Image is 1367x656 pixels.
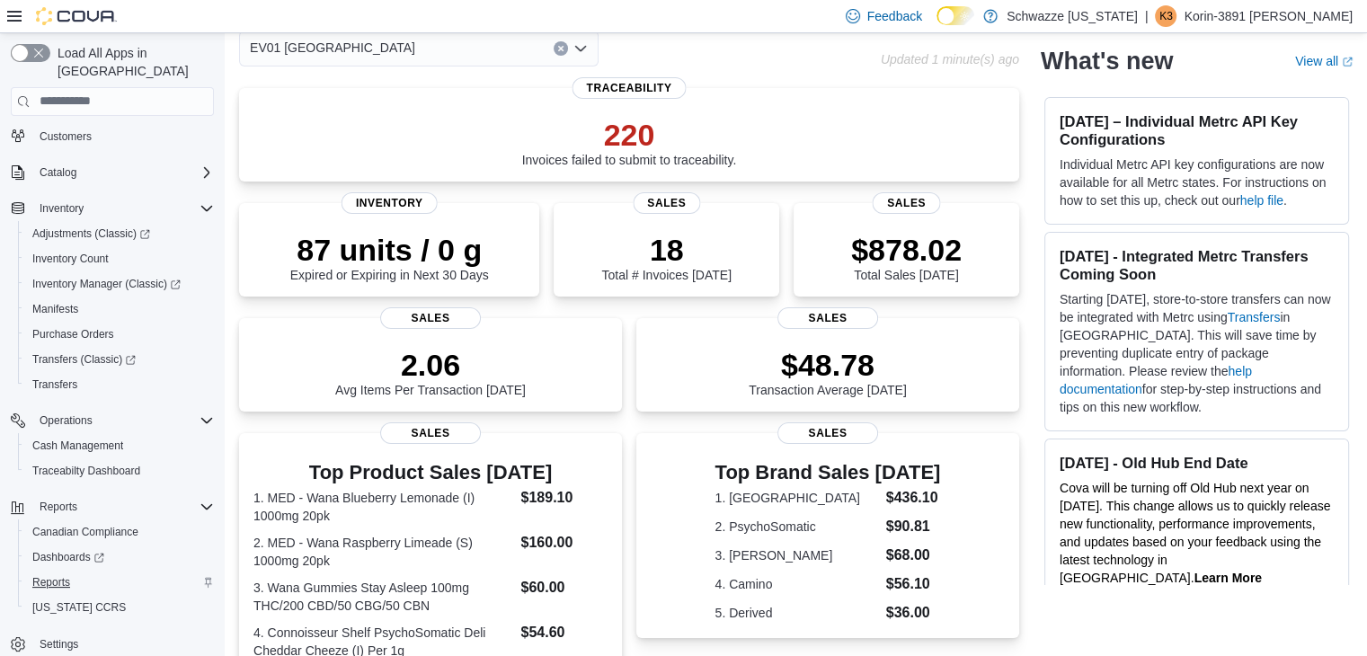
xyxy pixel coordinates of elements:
[18,271,221,297] a: Inventory Manager (Classic)
[4,160,221,185] button: Catalog
[18,372,221,397] button: Transfers
[25,460,214,482] span: Traceabilty Dashboard
[1060,481,1330,585] span: Cova will be turning off Old Hub next year on [DATE]. This change allows us to quickly release ne...
[40,413,93,428] span: Operations
[851,232,962,282] div: Total Sales [DATE]
[777,422,878,444] span: Sales
[32,410,100,431] button: Operations
[25,223,157,244] a: Adjustments (Classic)
[290,232,489,282] div: Expired or Expiring in Next 30 Days
[32,464,140,478] span: Traceabilty Dashboard
[25,546,214,568] span: Dashboards
[32,226,150,241] span: Adjustments (Classic)
[633,192,700,214] span: Sales
[520,532,607,554] dd: $160.00
[250,37,415,58] span: EV01 [GEOGRAPHIC_DATA]
[25,324,121,345] a: Purchase Orders
[32,302,78,316] span: Manifests
[522,117,737,153] p: 220
[32,600,126,615] span: [US_STATE] CCRS
[18,221,221,246] a: Adjustments (Classic)
[25,324,214,345] span: Purchase Orders
[715,489,879,507] dt: 1. [GEOGRAPHIC_DATA]
[40,500,77,514] span: Reports
[1007,5,1138,27] p: Schwazze [US_STATE]
[32,162,214,183] span: Catalog
[40,165,76,180] span: Catalog
[18,545,221,570] a: Dashboards
[25,435,130,457] a: Cash Management
[749,347,907,383] p: $48.78
[1060,290,1334,416] p: Starting [DATE], store-to-store transfers can now be integrated with Metrc using in [GEOGRAPHIC_D...
[1060,247,1334,283] h3: [DATE] - Integrated Metrc Transfers Coming Soon
[886,573,941,595] dd: $56.10
[4,196,221,221] button: Inventory
[32,277,181,291] span: Inventory Manager (Classic)
[18,246,221,271] button: Inventory Count
[32,327,114,341] span: Purchase Orders
[25,349,143,370] a: Transfers (Classic)
[601,232,731,268] p: 18
[777,307,878,329] span: Sales
[25,374,214,395] span: Transfers
[32,496,214,518] span: Reports
[32,125,214,147] span: Customers
[25,223,214,244] span: Adjustments (Classic)
[253,489,513,525] dt: 1. MED - Wana Blueberry Lemonade (I) 1000mg 20pk
[522,117,737,167] div: Invoices failed to submit to traceability.
[32,198,214,219] span: Inventory
[32,377,77,392] span: Transfers
[573,41,588,56] button: Open list of options
[520,577,607,598] dd: $60.00
[32,352,136,367] span: Transfers (Classic)
[40,637,78,652] span: Settings
[715,518,879,536] dt: 2. PsychoSomatic
[873,192,940,214] span: Sales
[715,462,941,483] h3: Top Brand Sales [DATE]
[32,439,123,453] span: Cash Management
[32,198,91,219] button: Inventory
[18,519,221,545] button: Canadian Compliance
[520,622,607,643] dd: $54.60
[886,545,941,566] dd: $68.00
[25,248,214,270] span: Inventory Count
[886,487,941,509] dd: $436.10
[520,487,607,509] dd: $189.10
[25,546,111,568] a: Dashboards
[886,516,941,537] dd: $90.81
[335,347,526,397] div: Avg Items Per Transaction [DATE]
[18,347,221,372] a: Transfers (Classic)
[1184,5,1353,27] p: Korin-3891 [PERSON_NAME]
[25,349,214,370] span: Transfers (Classic)
[32,410,214,431] span: Operations
[18,458,221,483] button: Traceabilty Dashboard
[25,572,77,593] a: Reports
[1194,571,1261,585] a: Learn More
[554,41,568,56] button: Clear input
[18,297,221,322] button: Manifests
[32,126,99,147] a: Customers
[881,52,1019,66] p: Updated 1 minute(s) ago
[1060,112,1334,148] h3: [DATE] – Individual Metrc API Key Configurations
[936,25,937,26] span: Dark Mode
[1155,5,1176,27] div: Korin-3891 Hobday
[32,252,109,266] span: Inventory Count
[25,521,146,543] a: Canadian Compliance
[25,273,214,295] span: Inventory Manager (Classic)
[253,534,513,570] dt: 2. MED - Wana Raspberry Limeade (S) 1000mg 20pk
[25,435,214,457] span: Cash Management
[32,162,84,183] button: Catalog
[1145,5,1149,27] p: |
[25,374,84,395] a: Transfers
[18,570,221,595] button: Reports
[25,298,85,320] a: Manifests
[25,572,214,593] span: Reports
[32,496,84,518] button: Reports
[380,307,481,329] span: Sales
[18,433,221,458] button: Cash Management
[25,597,133,618] a: [US_STATE] CCRS
[1228,310,1281,324] a: Transfers
[18,595,221,620] button: [US_STATE] CCRS
[1295,54,1353,68] a: View allExternal link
